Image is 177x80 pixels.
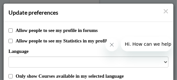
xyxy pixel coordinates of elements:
[16,37,169,44] label: Allow people to see my Statistics in my profile
[121,37,172,51] iframe: Message from company
[105,38,118,51] iframe: Close message
[4,5,53,10] span: Hi. How can we help?
[16,27,169,34] label: Allow people to see my profile in forums
[16,72,169,80] label: Only show Courses available in my selected language
[8,8,169,17] h4: Update preferences
[8,48,169,55] label: Language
